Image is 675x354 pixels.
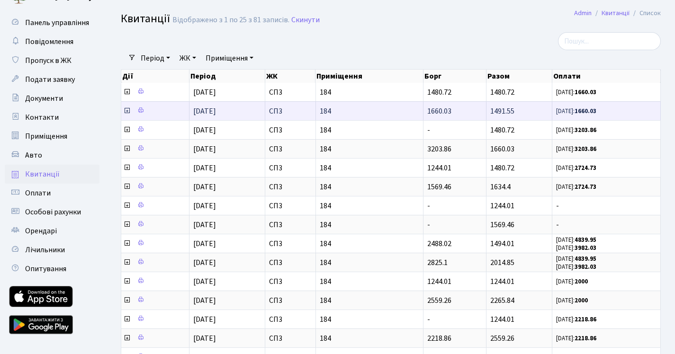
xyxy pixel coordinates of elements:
[575,236,596,244] b: 4839.95
[575,164,596,172] b: 2724.73
[265,70,316,83] th: ЖК
[427,87,451,97] span: 1480.72
[490,220,514,230] span: 1569.46
[202,50,257,66] a: Приміщення
[320,259,419,266] span: 184
[193,144,216,154] span: [DATE]
[269,145,312,153] span: СП3
[320,126,419,134] span: 184
[25,226,57,236] span: Орендарі
[427,295,451,306] span: 2559.26
[575,315,596,324] b: 2218.86
[269,88,312,96] span: СП3
[5,108,99,127] a: Контакти
[490,125,514,135] span: 1480.72
[5,259,99,278] a: Опитування
[193,201,216,211] span: [DATE]
[269,335,312,342] span: СП3
[269,316,312,323] span: СП3
[575,145,596,153] b: 3203.86
[556,145,596,153] small: [DATE]:
[427,333,451,344] span: 2218.86
[320,107,419,115] span: 184
[193,314,216,325] span: [DATE]
[121,10,170,27] span: Квитанції
[427,201,430,211] span: -
[575,126,596,134] b: 3203.86
[320,183,419,191] span: 184
[269,278,312,285] span: СП3
[320,278,419,285] span: 184
[556,315,596,324] small: [DATE]:
[320,202,419,210] span: 184
[320,145,419,153] span: 184
[25,188,51,198] span: Оплати
[5,240,99,259] a: Лічильники
[575,183,596,191] b: 2724.73
[193,182,216,192] span: [DATE]
[575,255,596,263] b: 4839.95
[25,207,81,217] span: Особові рахунки
[575,334,596,343] b: 2218.86
[490,182,511,192] span: 1634.4
[193,163,216,173] span: [DATE]
[137,50,174,66] a: Період
[556,88,596,97] small: [DATE]:
[490,333,514,344] span: 2559.26
[5,203,99,221] a: Особові рахунки
[269,297,312,304] span: СП3
[556,296,588,305] small: [DATE]:
[269,107,312,115] span: СП3
[25,55,72,66] span: Пропуск в ЖК
[575,88,596,97] b: 1660.03
[558,32,661,50] input: Пошук...
[25,131,67,142] span: Приміщення
[423,70,486,83] th: Борг
[5,51,99,70] a: Пропуск в ЖК
[193,125,216,135] span: [DATE]
[575,277,588,286] b: 2000
[320,164,419,172] span: 184
[25,150,42,160] span: Авто
[556,244,596,252] small: [DATE]:
[486,70,553,83] th: Разом
[269,259,312,266] span: СП3
[193,87,216,97] span: [DATE]
[490,106,514,116] span: 1491.55
[5,146,99,165] a: Авто
[172,16,289,25] div: Відображено з 1 по 25 з 81 записів.
[5,32,99,51] a: Повідомлення
[490,314,514,325] span: 1244.01
[5,184,99,203] a: Оплати
[269,202,312,210] span: СП3
[25,18,89,28] span: Панель управління
[25,93,63,104] span: Документи
[5,70,99,89] a: Подати заявку
[193,295,216,306] span: [DATE]
[25,112,59,123] span: Контакти
[490,144,514,154] span: 1660.03
[269,183,312,191] span: СП3
[427,125,430,135] span: -
[556,183,596,191] small: [DATE]:
[490,239,514,249] span: 1494.01
[193,333,216,344] span: [DATE]
[320,335,419,342] span: 184
[269,164,312,172] span: СП3
[121,70,189,83] th: Дії
[556,334,596,343] small: [DATE]:
[320,316,419,323] span: 184
[427,276,451,287] span: 1244.01
[269,126,312,134] span: СП3
[320,221,419,229] span: 184
[556,221,657,229] span: -
[490,163,514,173] span: 1480.72
[193,220,216,230] span: [DATE]
[320,297,419,304] span: 184
[556,126,596,134] small: [DATE]:
[490,276,514,287] span: 1244.01
[556,236,596,244] small: [DATE]:
[5,127,99,146] a: Приміщення
[556,255,596,263] small: [DATE]:
[556,202,657,210] span: -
